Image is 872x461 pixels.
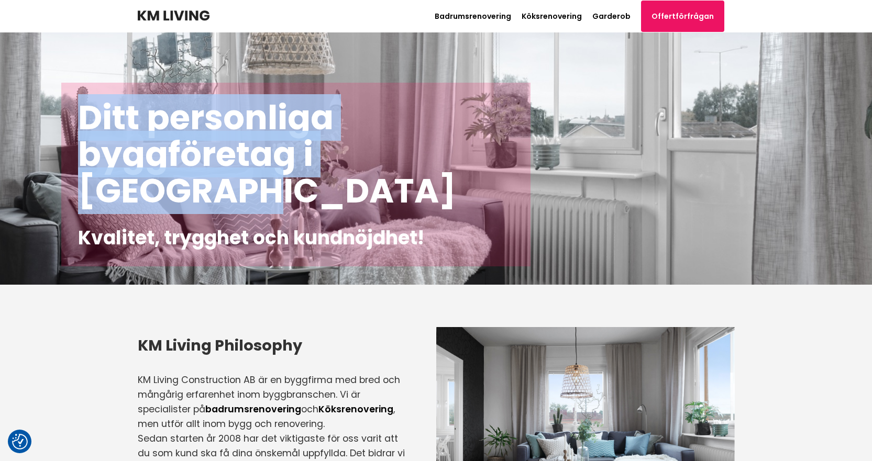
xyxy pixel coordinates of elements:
[592,11,631,21] a: Garderob
[138,373,410,431] p: KM Living Construction AB är en byggfirma med bred och mångårig erfarenhet inom byggbranschen. Vi...
[138,10,209,21] img: KM Living
[435,11,511,21] a: Badrumsrenovering
[12,434,28,449] button: Samtyckesinställningar
[138,335,410,356] h3: KM Living Philosophy
[522,11,582,21] a: Köksrenovering
[318,403,393,415] a: Köksrenovering
[12,434,28,449] img: Revisit consent button
[78,226,514,250] h2: Kvalitet, trygghet och kundnöjdhet!
[205,403,301,415] a: badrumsrenovering
[78,99,514,209] h1: Ditt personliga byggföretag i [GEOGRAPHIC_DATA]
[641,1,724,32] a: Offertförfrågan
